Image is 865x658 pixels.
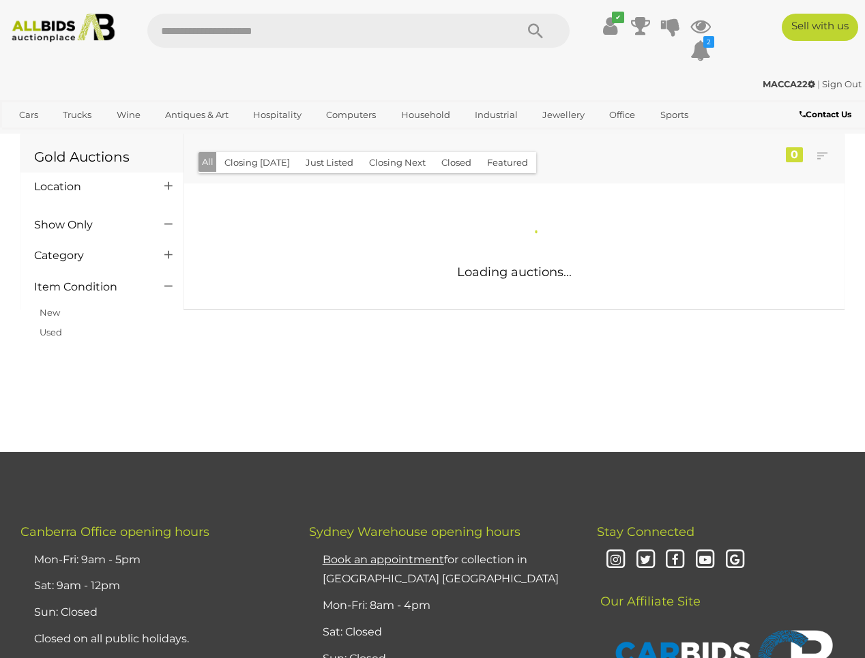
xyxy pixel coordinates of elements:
[392,104,459,126] a: Household
[600,14,621,38] a: ✔
[40,307,60,318] a: New
[34,219,144,231] h4: Show Only
[763,78,815,89] strong: MACCA22
[54,104,100,126] a: Trucks
[216,152,298,173] button: Closing [DATE]
[634,548,658,572] i: Twitter
[466,104,527,126] a: Industrial
[323,553,444,566] u: Book an appointment
[6,14,121,42] img: Allbids.com.au
[800,109,851,119] b: Contact Us
[34,250,144,262] h4: Category
[597,524,694,539] span: Stay Connected
[651,104,697,126] a: Sports
[31,626,275,653] li: Closed on all public holidays.
[690,38,711,63] a: 2
[156,104,237,126] a: Antiques & Art
[693,548,717,572] i: Youtube
[10,126,125,149] a: [GEOGRAPHIC_DATA]
[361,152,434,173] button: Closing Next
[612,12,624,23] i: ✔
[319,593,563,619] li: Mon-Fri: 8am - 4pm
[723,548,747,572] i: Google
[317,104,385,126] a: Computers
[597,573,701,609] span: Our Affiliate Site
[501,14,570,48] button: Search
[108,104,149,126] a: Wine
[199,152,217,172] button: All
[800,107,855,122] a: Contact Us
[786,147,803,162] div: 0
[817,78,820,89] span: |
[664,548,688,572] i: Facebook
[763,78,817,89] a: MACCA22
[34,281,144,293] h4: Item Condition
[323,553,559,586] a: Book an appointmentfor collection in [GEOGRAPHIC_DATA] [GEOGRAPHIC_DATA]
[604,548,628,572] i: Instagram
[297,152,362,173] button: Just Listed
[309,524,521,539] span: Sydney Warehouse opening hours
[10,104,47,126] a: Cars
[20,524,209,539] span: Canberra Office opening hours
[433,152,480,173] button: Closed
[31,573,275,599] li: Sat: 9am - 12pm
[703,36,714,48] i: 2
[319,619,563,646] li: Sat: Closed
[533,104,593,126] a: Jewellery
[31,547,275,573] li: Mon-Fri: 9am - 5pm
[600,104,644,126] a: Office
[457,265,572,280] span: Loading auctions...
[244,104,310,126] a: Hospitality
[31,599,275,626] li: Sun: Closed
[479,152,536,173] button: Featured
[782,14,858,41] a: Sell with us
[34,149,170,164] h1: Gold Auctions
[822,78,862,89] a: Sign Out
[34,181,144,193] h4: Location
[40,327,62,338] a: Used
